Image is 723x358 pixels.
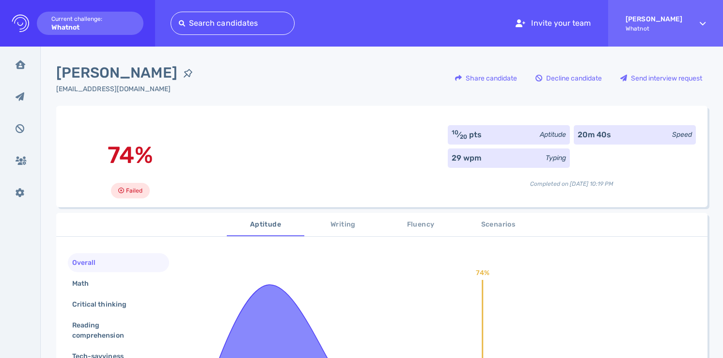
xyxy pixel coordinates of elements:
[460,133,467,140] sub: 20
[108,141,153,169] span: 74%
[476,269,489,277] text: 74%
[578,129,611,141] div: 20m 40s
[452,129,458,136] sup: 10
[448,172,696,188] div: Completed on [DATE] 10:19 PM
[452,152,481,164] div: 29 wpm
[465,219,531,231] span: Scenarios
[450,67,522,89] div: Share candidate
[626,15,682,23] strong: [PERSON_NAME]
[546,153,566,163] div: Typing
[310,219,376,231] span: Writing
[56,84,199,94] div: Click to copy the email address
[626,25,682,32] span: Whatnot
[452,129,482,141] div: ⁄ pts
[388,219,454,231] span: Fluency
[70,297,138,311] div: Critical thinking
[70,318,159,342] div: Reading comprehension
[672,130,692,140] div: Speed
[531,67,607,89] div: Decline candidate
[233,219,299,231] span: Aptitude
[540,130,566,140] div: Aptitude
[126,185,142,196] span: Failed
[615,67,707,89] div: Send interview request
[56,62,177,84] span: [PERSON_NAME]
[70,256,107,270] div: Overall
[530,66,607,90] button: Decline candidate
[70,277,100,291] div: Math
[450,66,522,90] button: Share candidate
[615,66,707,90] button: Send interview request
